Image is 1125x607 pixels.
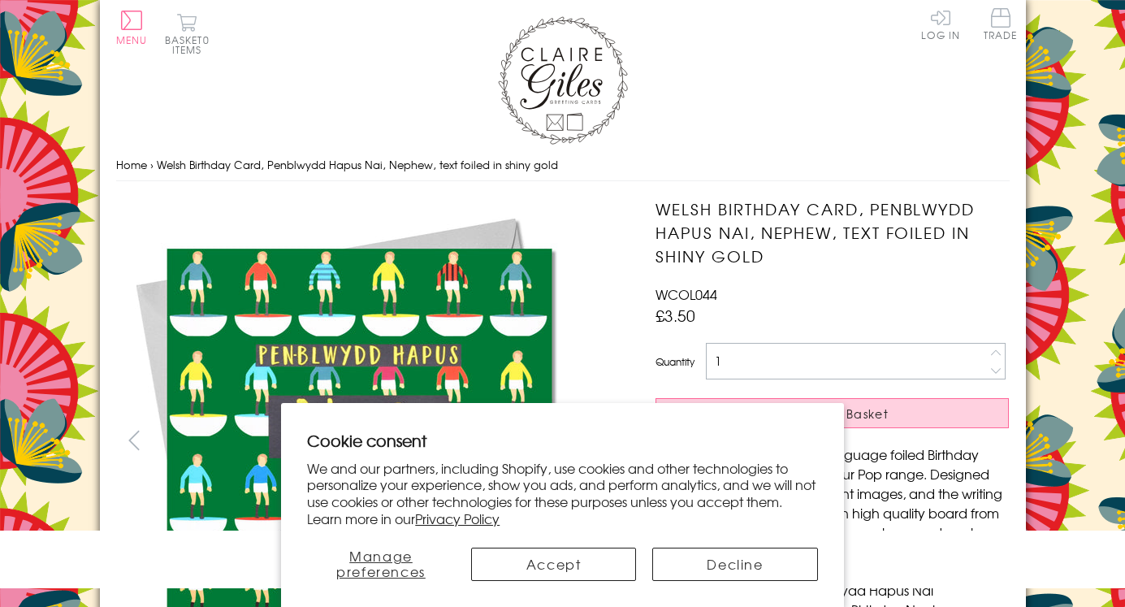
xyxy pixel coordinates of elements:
span: £3.50 [656,304,695,327]
label: Quantity [656,354,694,369]
p: We and our partners, including Shopify, use cookies and other technologies to personalize your ex... [307,460,818,527]
button: Add to Basket [656,398,1009,428]
img: Claire Giles Greetings Cards [498,16,628,145]
button: Manage preferences [307,548,455,581]
nav: breadcrumbs [116,149,1010,182]
a: Home [116,157,147,172]
span: Welsh Birthday Card, Penblwydd Hapus Nai, Nephew, text foiled in shiny gold [157,157,558,172]
button: Accept [471,548,636,581]
span: › [150,157,154,172]
button: Decline [652,548,817,581]
h2: Cookie consent [307,429,818,452]
a: Privacy Policy [415,509,500,528]
h1: Welsh Birthday Card, Penblwydd Hapus Nai, Nephew, text foiled in shiny gold [656,197,1009,267]
button: Menu [116,11,148,45]
span: Trade [984,8,1018,40]
button: Basket0 items [165,13,210,54]
span: 0 items [172,33,210,57]
span: Menu [116,33,148,47]
a: Log In [921,8,960,40]
button: prev [116,422,153,458]
span: WCOL044 [656,284,717,304]
a: Trade [984,8,1018,43]
span: Manage preferences [336,546,426,581]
